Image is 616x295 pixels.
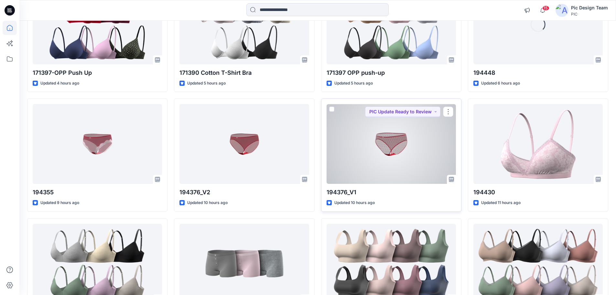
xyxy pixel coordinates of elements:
p: Updated 10 hours ago [187,199,228,206]
p: Updated 5 hours ago [187,80,226,87]
span: 15 [542,6,549,11]
p: 171397-OPP Push Up [33,68,162,77]
p: 194355 [33,188,162,197]
div: PIC [571,12,608,17]
p: 194376_V2 [179,188,309,197]
a: 194376_V2 [179,104,309,184]
a: 194430 [473,104,603,184]
p: Updated 9 hours ago [40,199,79,206]
p: Updated 6 hours ago [481,80,520,87]
p: Updated 5 hours ago [334,80,373,87]
p: 194376_V1 [327,188,456,197]
p: 171397 OPP push-up [327,68,456,77]
img: avatar [556,4,568,17]
p: 194448 [473,68,603,77]
a: 194355 [33,104,162,184]
a: 194376_V1 [327,104,456,184]
p: 171390 Cotton T-Shirt Bra [179,68,309,77]
p: Updated 10 hours ago [334,199,375,206]
p: Updated 11 hours ago [481,199,521,206]
div: Pic Design Team [571,4,608,12]
p: 194430 [473,188,603,197]
p: Updated 4 hours ago [40,80,79,87]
